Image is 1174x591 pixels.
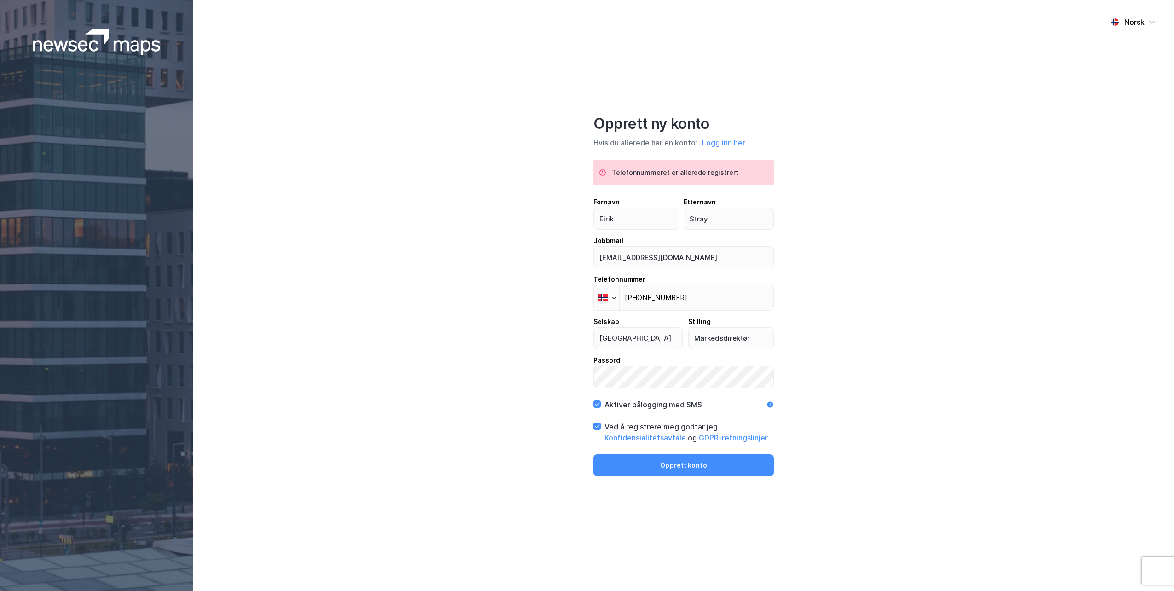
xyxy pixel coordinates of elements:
[604,399,702,410] div: Aktiver pålogging med SMS
[593,137,774,149] div: Hvis du allerede har en konto:
[684,197,774,208] div: Etternavn
[593,316,683,327] div: Selskap
[593,454,774,476] button: Opprett konto
[33,29,161,55] img: logoWhite.bf58a803f64e89776f2b079ca2356427.svg
[593,355,774,366] div: Passord
[593,115,774,133] div: Opprett ny konto
[1128,547,1174,591] iframe: Chat Widget
[699,137,748,149] button: Logg inn her
[593,235,774,246] div: Jobbmail
[604,421,774,443] div: Ved å registrere meg godtar jeg og
[593,197,678,208] div: Fornavn
[593,285,774,311] input: Telefonnummer
[688,316,774,327] div: Stilling
[612,167,738,178] div: Telefonnummeret er allerede registrert
[593,274,774,285] div: Telefonnummer
[1124,17,1145,28] div: Norsk
[594,285,619,310] div: Norway: + 47
[1128,547,1174,591] div: Kontrollprogram for chat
